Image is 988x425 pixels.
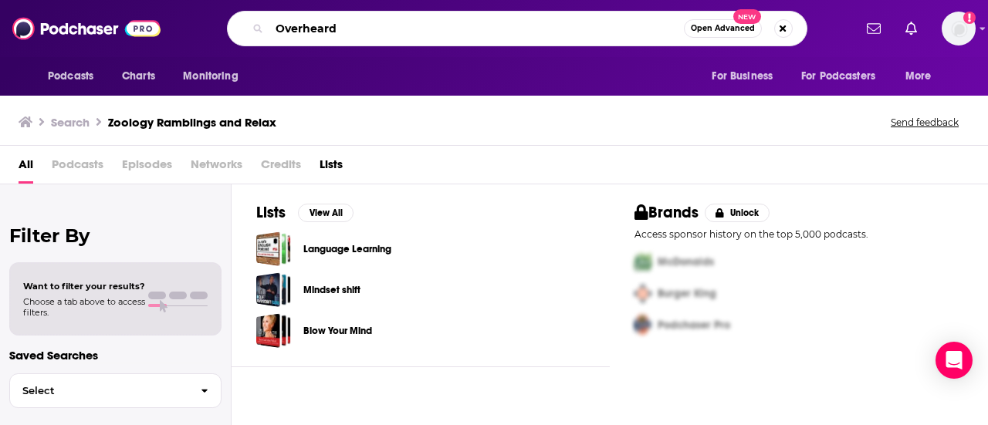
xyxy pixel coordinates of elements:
[712,66,773,87] span: For Business
[628,278,658,309] img: Second Pro Logo
[942,12,976,46] button: Show profile menu
[191,152,242,184] span: Networks
[658,255,714,268] span: McDonalds
[9,373,222,408] button: Select
[256,313,291,348] a: Blow Your Mind
[886,116,963,129] button: Send feedback
[936,342,973,379] div: Open Intercom Messenger
[48,66,93,87] span: Podcasts
[942,12,976,46] span: Logged in as gabrielle.gantz
[256,272,291,307] a: Mindset shift
[23,281,145,292] span: Want to filter your results?
[9,348,222,363] p: Saved Searches
[183,66,238,87] span: Monitoring
[10,386,188,396] span: Select
[256,203,354,222] a: ListsView All
[942,12,976,46] img: User Profile
[791,62,898,91] button: open menu
[261,152,301,184] span: Credits
[12,14,161,43] img: Podchaser - Follow, Share and Rate Podcasts
[701,62,792,91] button: open menu
[303,241,391,258] a: Language Learning
[905,66,932,87] span: More
[256,203,286,222] h2: Lists
[9,224,222,247] h2: Filter By
[628,246,658,278] img: First Pro Logo
[320,152,343,184] a: Lists
[108,115,276,130] h3: Zoology Ramblings and Relax
[733,9,761,24] span: New
[112,62,164,91] a: Charts
[634,203,699,222] h2: Brands
[963,12,976,24] svg: Add a profile image
[122,66,155,87] span: Charts
[52,152,103,184] span: Podcasts
[227,11,807,46] div: Search podcasts, credits, & more...
[19,152,33,184] a: All
[256,231,291,266] a: Language Learning
[705,204,770,222] button: Unlock
[691,25,755,32] span: Open Advanced
[899,15,923,42] a: Show notifications dropdown
[122,152,172,184] span: Episodes
[298,204,354,222] button: View All
[269,16,684,41] input: Search podcasts, credits, & more...
[861,15,887,42] a: Show notifications dropdown
[303,282,360,299] a: Mindset shift
[23,296,145,318] span: Choose a tab above to access filters.
[172,62,258,91] button: open menu
[634,228,963,240] p: Access sponsor history on the top 5,000 podcasts.
[628,309,658,341] img: Third Pro Logo
[684,19,762,38] button: Open AdvancedNew
[801,66,875,87] span: For Podcasters
[658,319,730,332] span: Podchaser Pro
[895,62,951,91] button: open menu
[37,62,113,91] button: open menu
[303,322,372,339] a: Blow Your Mind
[51,115,90,130] h3: Search
[658,287,716,300] span: Burger King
